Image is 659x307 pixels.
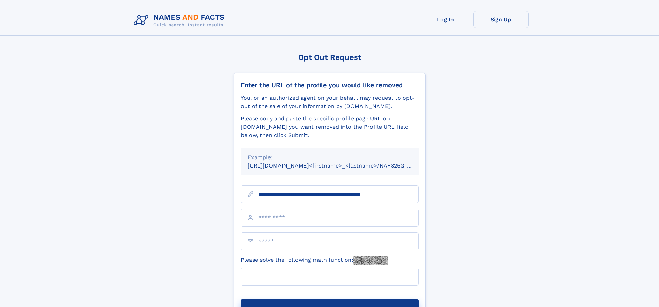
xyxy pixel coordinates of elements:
small: [URL][DOMAIN_NAME]<firstname>_<lastname>/NAF325G-xxxxxxxx [248,162,432,169]
img: Logo Names and Facts [131,11,230,30]
div: Example: [248,153,412,162]
a: Sign Up [473,11,529,28]
div: Enter the URL of the profile you would like removed [241,81,419,89]
div: Opt Out Request [234,53,426,62]
a: Log In [418,11,473,28]
div: Please copy and paste the specific profile page URL on [DOMAIN_NAME] you want removed into the Pr... [241,115,419,139]
div: You, or an authorized agent on your behalf, may request to opt-out of the sale of your informatio... [241,94,419,110]
label: Please solve the following math function: [241,256,388,265]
